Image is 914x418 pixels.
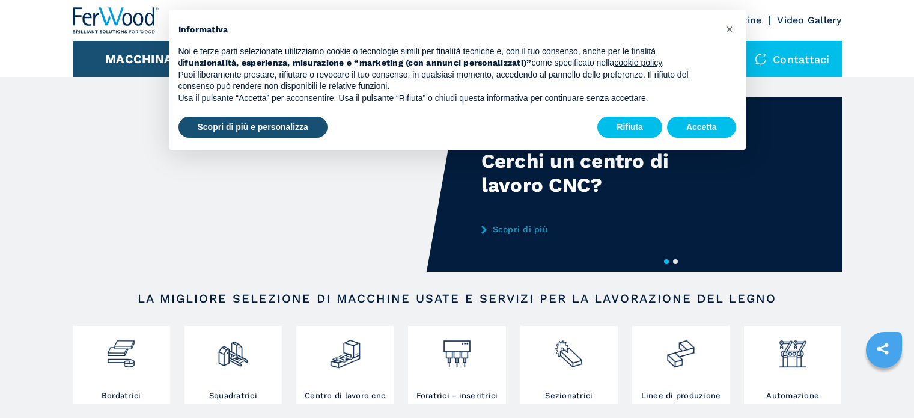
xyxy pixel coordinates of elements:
button: 2 [673,259,678,264]
h2: LA MIGLIORE SELEZIONE DI MACCHINE USATE E SERVIZI PER LA LAVORAZIONE DEL LEGNO [111,291,803,306]
p: Noi e terze parti selezionate utilizziamo cookie o tecnologie simili per finalità tecniche e, con... [178,46,717,69]
h3: Centro di lavoro cnc [305,390,385,401]
img: linee_di_produzione_2.png [665,329,696,370]
img: centro_di_lavoro_cnc_2.png [329,329,361,370]
img: squadratrici_2.png [217,329,249,370]
iframe: Chat [863,364,905,409]
a: Bordatrici [73,326,170,404]
a: Centro di lavoro cnc [296,326,394,404]
a: Video Gallery [777,14,841,26]
h3: Squadratrici [209,390,257,401]
div: Contattaci [743,41,842,77]
a: Scopri di più [481,224,717,234]
p: Puoi liberamente prestare, rifiutare o revocare il tuo consenso, in qualsiasi momento, accedendo ... [178,69,717,93]
h2: Informativa [178,24,717,36]
img: Contattaci [755,53,767,65]
p: Usa il pulsante “Accetta” per acconsentire. Usa il pulsante “Rifiuta” o chiudi questa informativa... [178,93,717,105]
a: Linee di produzione [632,326,730,404]
img: bordatrici_1.png [105,329,137,370]
a: cookie policy [614,58,662,67]
button: Macchinari [105,52,185,66]
strong: funzionalità, esperienza, misurazione e “marketing (con annunci personalizzati)” [184,58,531,67]
button: 1 [664,259,669,264]
h3: Automazione [766,390,819,401]
a: Squadratrici [184,326,282,404]
img: foratrici_inseritrici_2.png [441,329,473,370]
a: Foratrici - inseritrici [408,326,505,404]
button: Chiudi questa informativa [721,19,740,38]
img: sezionatrici_2.png [553,329,585,370]
video: Your browser does not support the video tag. [73,97,457,272]
h3: Foratrici - inseritrici [416,390,498,401]
h3: Linee di produzione [641,390,721,401]
a: Sezionatrici [520,326,618,404]
img: automazione.png [777,329,809,370]
span: × [726,22,733,36]
h3: Sezionatrici [545,390,593,401]
img: Ferwood [73,7,159,34]
a: sharethis [868,334,898,364]
button: Rifiuta [597,117,662,138]
button: Scopri di più e personalizza [178,117,328,138]
a: Automazione [744,326,841,404]
h3: Bordatrici [102,390,141,401]
button: Accetta [667,117,736,138]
